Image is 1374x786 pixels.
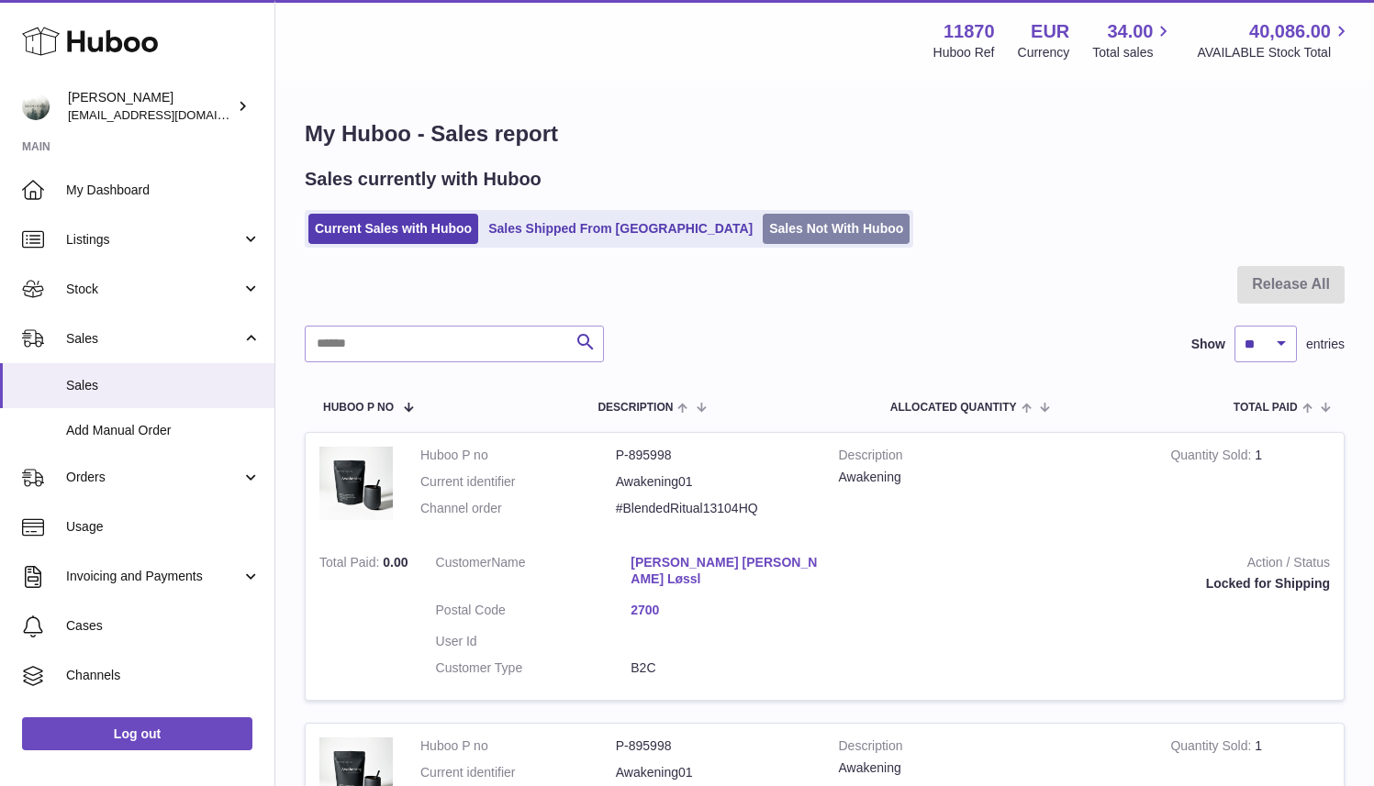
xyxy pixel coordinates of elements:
dd: P-895998 [616,737,811,755]
img: 118701701116536.jpg [319,447,393,520]
span: Huboo P no [323,402,394,414]
div: Awakening [839,469,1144,486]
strong: Quantity Sold [1170,448,1255,467]
span: ALLOCATED Quantity [890,402,1017,414]
span: Cases [66,617,261,635]
span: My Dashboard [66,182,261,199]
span: 40,086.00 [1249,19,1331,44]
dt: Huboo P no [420,447,616,464]
a: Current Sales with Huboo [308,214,478,244]
h2: Sales currently with Huboo [305,167,542,192]
span: Invoicing and Payments [66,568,241,585]
span: Channels [66,667,261,684]
div: Currency [1018,44,1070,61]
strong: EUR [1031,19,1069,44]
span: Description [598,402,673,414]
strong: Total Paid [319,555,383,574]
dt: Postal Code [436,602,631,624]
dt: Name [436,554,631,593]
span: Sales [66,330,241,348]
div: [PERSON_NAME] [68,89,233,124]
span: Customer [436,555,492,570]
strong: Description [839,737,1144,759]
span: 34.00 [1107,19,1153,44]
span: Total sales [1092,44,1174,61]
strong: Action / Status [854,554,1330,576]
strong: Quantity Sold [1170,738,1255,758]
a: Log out [22,717,252,750]
dd: B2C [631,659,826,677]
dd: #BlendedRitual13104HQ [616,500,811,517]
span: Listings [66,231,241,249]
a: [PERSON_NAME] [PERSON_NAME] Løssl [631,554,826,589]
dd: Awakening01 [616,764,811,781]
span: Stock [66,281,241,298]
a: 40,086.00 AVAILABLE Stock Total [1197,19,1352,61]
h1: My Huboo - Sales report [305,119,1345,149]
a: 2700 [631,602,826,619]
div: Huboo Ref [933,44,995,61]
span: Orders [66,469,241,486]
dt: Channel order [420,500,616,517]
label: Show [1191,336,1225,353]
span: Usage [66,518,261,536]
dd: Awakening01 [616,473,811,491]
span: Sales [66,377,261,394]
span: Total paid [1234,402,1298,414]
dt: Current identifier [420,473,616,491]
span: AVAILABLE Stock Total [1197,44,1352,61]
dt: Current identifier [420,764,616,781]
strong: Description [839,447,1144,469]
span: [EMAIL_ADDRESS][DOMAIN_NAME] [68,107,270,122]
div: Locked for Shipping [854,575,1330,592]
dd: P-895998 [616,447,811,464]
span: entries [1306,336,1345,353]
a: Sales Shipped From [GEOGRAPHIC_DATA] [482,214,759,244]
span: Add Manual Order [66,422,261,439]
span: 0.00 [383,555,408,570]
td: 1 [1156,433,1344,540]
dt: User Id [436,633,631,650]
a: Sales Not With Huboo [763,214,910,244]
dt: Huboo P no [420,737,616,755]
div: Awakening [839,759,1144,777]
img: info@ecombrandbuilders.com [22,93,50,120]
dt: Customer Type [436,659,631,677]
a: 34.00 Total sales [1092,19,1174,61]
strong: 11870 [944,19,995,44]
